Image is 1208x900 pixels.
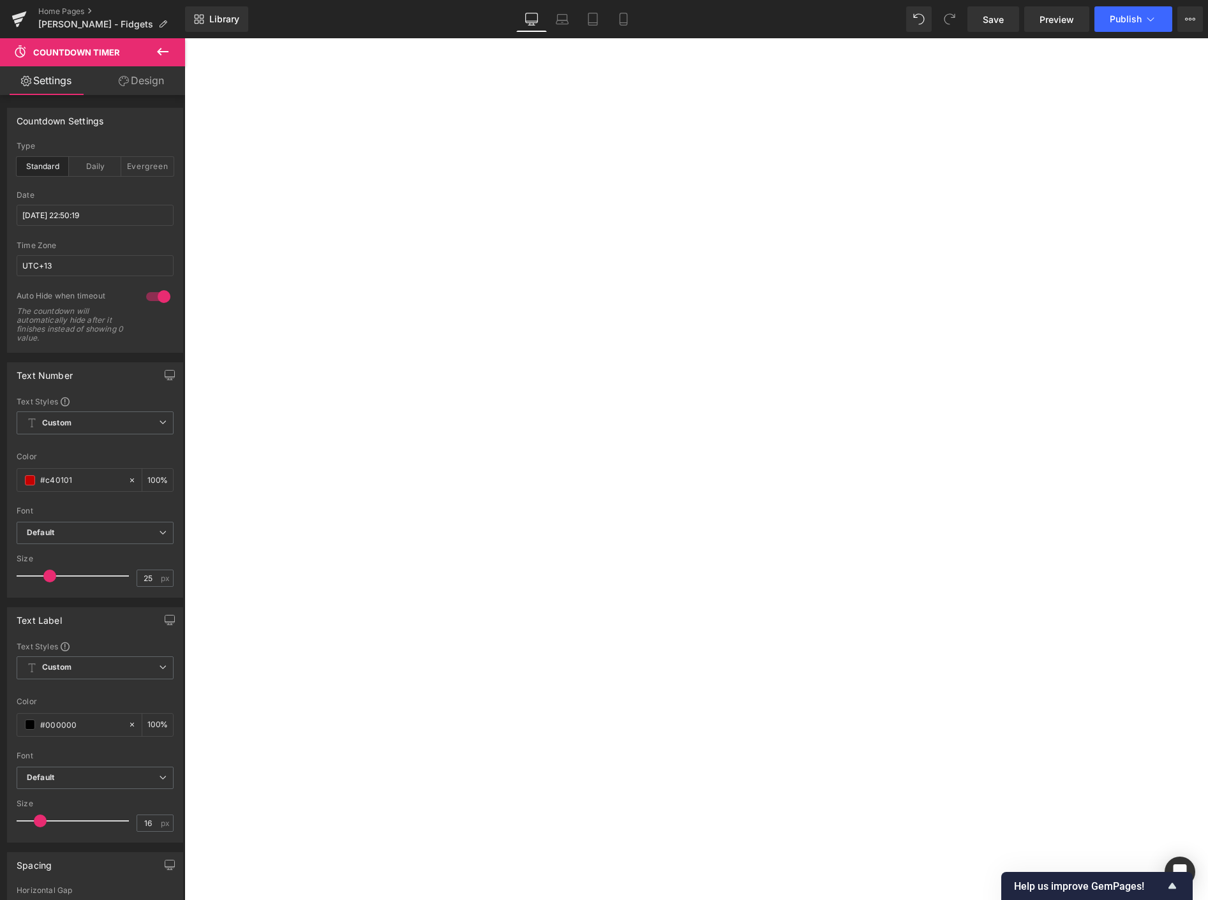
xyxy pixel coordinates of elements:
[17,751,174,760] div: Font
[69,157,121,176] div: Daily
[95,66,188,95] a: Design
[1177,6,1203,32] button: More
[17,191,174,200] div: Date
[17,452,174,461] div: Color
[17,506,174,515] div: Font
[42,418,71,429] b: Custom
[40,473,122,487] input: Color
[1165,857,1195,887] div: Open Intercom Messenger
[17,608,62,626] div: Text Label
[17,241,174,250] div: Time Zone
[516,6,547,32] a: Desktop
[17,799,174,808] div: Size
[17,853,52,871] div: Spacing
[42,662,71,673] b: Custom
[142,469,173,491] div: %
[1014,878,1180,894] button: Show survey - Help us improve GemPages!
[38,6,185,17] a: Home Pages
[17,307,131,343] div: The countdown will automatically hide after it finishes instead of showing 0 value.
[17,697,174,706] div: Color
[1024,6,1089,32] a: Preview
[17,291,133,304] div: Auto Hide when timeout
[17,108,103,126] div: Countdown Settings
[185,6,248,32] a: New Library
[547,6,578,32] a: Laptop
[608,6,639,32] a: Mobile
[121,157,174,176] div: Evergreen
[27,527,54,538] i: Default
[33,47,120,57] span: Countdown Timer
[983,13,1004,26] span: Save
[1040,13,1074,26] span: Preview
[1014,880,1165,892] span: Help us improve GemPages!
[1110,14,1142,24] span: Publish
[142,714,173,736] div: %
[161,574,172,582] span: px
[209,13,239,25] span: Library
[17,142,174,151] div: Type
[937,6,962,32] button: Redo
[161,819,172,827] span: px
[906,6,932,32] button: Undo
[17,396,174,406] div: Text Styles
[17,886,174,895] div: Horizontal Gap
[578,6,608,32] a: Tablet
[38,19,153,29] span: [PERSON_NAME] - Fidgets
[17,363,73,381] div: Text Number
[27,772,54,783] i: Default
[17,157,69,176] div: Standard
[17,641,174,651] div: Text Styles
[1094,6,1172,32] button: Publish
[17,554,174,563] div: Size
[40,718,122,732] input: Color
